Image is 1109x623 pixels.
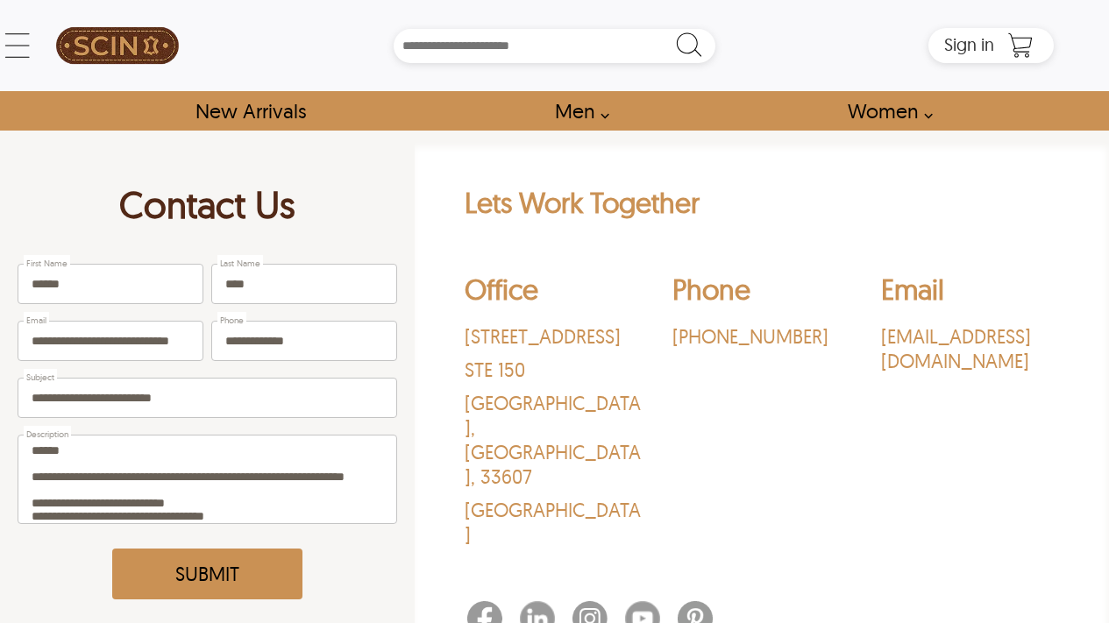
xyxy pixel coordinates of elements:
a: SCIN [55,9,180,82]
a: Shop New Arrivals [175,91,325,131]
a: shop men's leather jackets [535,91,619,131]
h2: Phone [672,272,851,315]
h1: Contact Us [18,181,397,237]
p: [GEOGRAPHIC_DATA] , [GEOGRAPHIC_DATA] , 33607 [465,391,643,489]
p: [STREET_ADDRESS] [465,324,643,349]
a: Shop Women Leather Jackets [828,91,942,131]
a: Sign in [944,39,994,53]
p: STE 150 [465,358,643,382]
a: ‪[PHONE_NUMBER]‬ [672,324,851,349]
h2: Email [881,272,1060,315]
img: SCIN [56,9,179,82]
button: Submit [112,549,302,599]
p: [GEOGRAPHIC_DATA] [465,498,643,547]
a: [EMAIL_ADDRESS][DOMAIN_NAME] [881,324,1060,373]
h2: Lets Work Together [465,185,1060,229]
h2: Office [465,272,643,315]
span: Sign in [944,33,994,55]
a: Shopping Cart [1003,32,1038,59]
